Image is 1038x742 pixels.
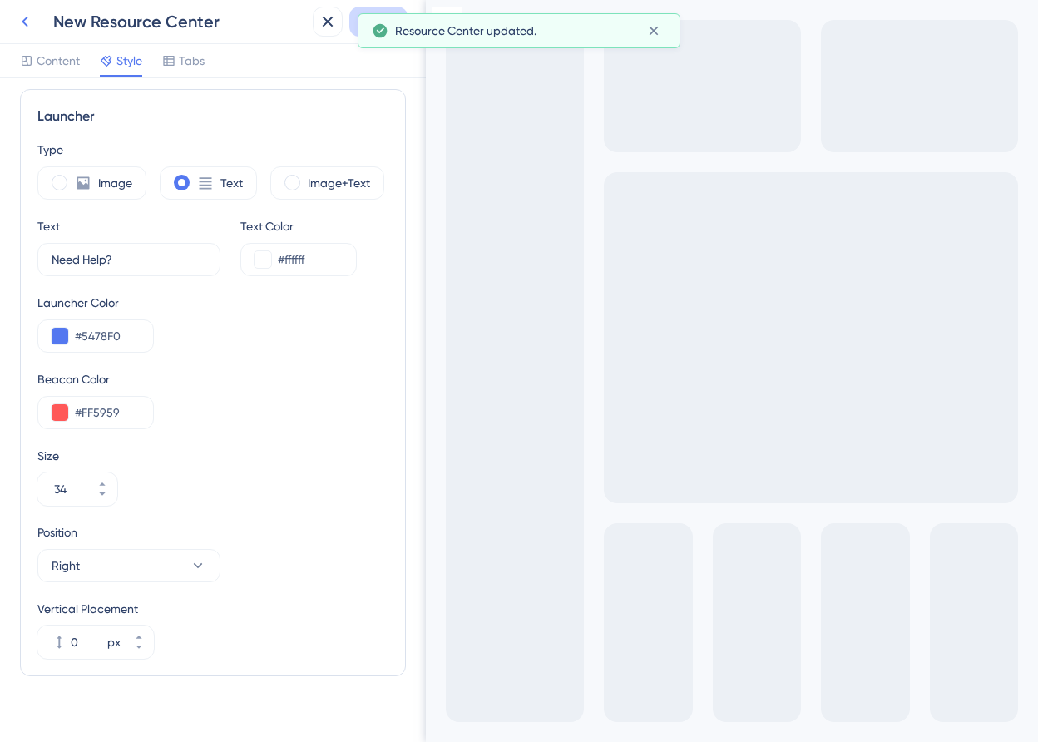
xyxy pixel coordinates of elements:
button: px [124,626,154,642]
button: Save [349,7,408,37]
label: Image+Text [308,173,370,193]
div: Launcher Color [37,293,154,313]
div: 3 [94,8,100,22]
div: Position [37,522,220,542]
div: Text [37,216,60,236]
div: Text Color [240,216,357,236]
span: Right [52,556,80,576]
label: Text [220,173,243,193]
div: Beacon Color [37,369,388,389]
div: Vertical Placement [37,599,154,619]
span: Tabs [179,51,205,71]
span: Content [37,51,80,71]
input: Get Started [52,250,206,269]
label: Image [98,173,132,193]
div: px [107,632,121,652]
input: px [71,632,104,652]
div: Type [37,140,388,160]
div: Size [37,446,388,466]
span: Need Help? [11,4,83,24]
span: Save [365,12,392,32]
span: Resource Center updated. [395,21,536,41]
div: Launcher [37,106,388,126]
button: px [124,642,154,659]
div: New Resource Center [53,10,306,33]
span: Style [116,51,142,71]
button: Right [37,549,220,582]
